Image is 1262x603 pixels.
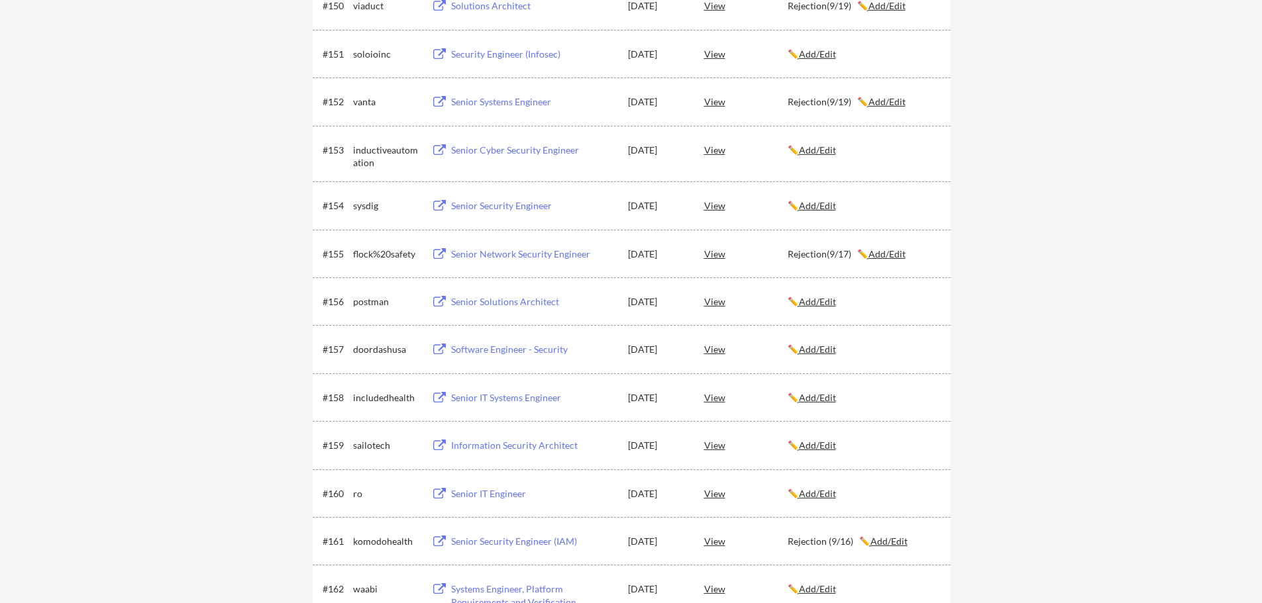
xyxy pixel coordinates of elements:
div: #162 [323,582,348,596]
u: Add/Edit [799,48,836,60]
div: soloioinc [353,48,419,61]
div: komodohealth [353,535,419,548]
div: [DATE] [628,248,686,261]
div: #153 [323,144,348,157]
div: Senior Cyber Security Engineer [451,144,615,157]
div: ✏️ [788,391,939,404]
div: includedhealth [353,391,419,404]
div: #156 [323,295,348,308]
div: View [704,289,788,313]
div: vanta [353,95,419,109]
div: inductiveautomation [353,144,419,169]
div: postman [353,295,419,308]
div: ✏️ [788,199,939,212]
div: View [704,138,788,162]
div: ✏️ [788,582,939,596]
div: Senior Systems Engineer [451,95,615,109]
div: #158 [323,391,348,404]
div: #159 [323,439,348,452]
div: #152 [323,95,348,109]
div: View [704,42,788,66]
div: Senior IT Engineer [451,487,615,500]
div: [DATE] [628,391,686,404]
div: Senior Security Engineer (IAM) [451,535,615,548]
div: #157 [323,343,348,356]
div: [DATE] [628,295,686,308]
div: View [704,193,788,217]
div: #160 [323,487,348,500]
u: Add/Edit [799,392,836,403]
u: Add/Edit [799,344,836,355]
div: Senior IT Systems Engineer [451,391,615,404]
div: Rejection (9/16) ✏️ [788,535,939,548]
u: Add/Edit [799,583,836,594]
div: Senior Solutions Architect [451,295,615,308]
div: [DATE] [628,535,686,548]
div: waabi [353,582,419,596]
u: Add/Edit [799,440,836,451]
div: [DATE] [628,95,686,109]
div: View [704,242,788,265]
div: sysdig [353,199,419,212]
u: Add/Edit [799,296,836,307]
div: [DATE] [628,439,686,452]
div: Senior Security Engineer [451,199,615,212]
div: View [704,577,788,600]
u: Add/Edit [799,488,836,499]
div: flock%20safety [353,248,419,261]
div: ✏️ [788,487,939,500]
div: ✏️ [788,144,939,157]
u: Add/Edit [799,144,836,156]
div: #161 [323,535,348,548]
div: [DATE] [628,582,686,596]
div: View [704,433,788,457]
div: Security Engineer (Infosec) [451,48,615,61]
div: View [704,481,788,505]
div: Rejection(9/19) ✏️ [788,95,939,109]
div: ✏️ [788,439,939,452]
div: View [704,89,788,113]
div: Software Engineer - Security [451,343,615,356]
u: Add/Edit [799,200,836,211]
div: View [704,337,788,361]
div: [DATE] [628,48,686,61]
div: #154 [323,199,348,212]
div: Information Security Architect [451,439,615,452]
div: View [704,529,788,553]
div: ro [353,487,419,500]
u: Add/Edit [868,96,906,107]
div: doordashusa [353,343,419,356]
div: Rejection(9/17) ✏️ [788,248,939,261]
div: Senior Network Security Engineer [451,248,615,261]
div: sailotech [353,439,419,452]
u: Add/Edit [870,535,908,547]
div: [DATE] [628,487,686,500]
u: Add/Edit [868,248,906,259]
div: #151 [323,48,348,61]
div: [DATE] [628,199,686,212]
div: #155 [323,248,348,261]
div: ✏️ [788,48,939,61]
div: ✏️ [788,295,939,308]
div: [DATE] [628,343,686,356]
div: [DATE] [628,144,686,157]
div: View [704,385,788,409]
div: ✏️ [788,343,939,356]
